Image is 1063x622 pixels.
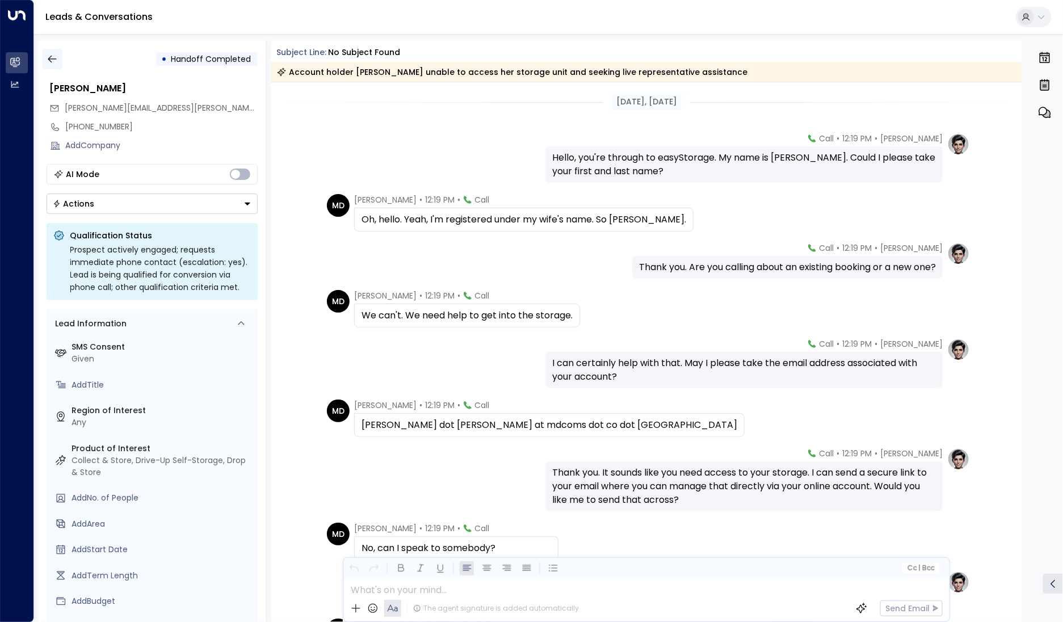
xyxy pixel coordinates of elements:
span: [PERSON_NAME] [354,523,417,534]
div: AddNo. of People [72,492,253,504]
span: Call [474,194,489,205]
button: Cc|Bcc [903,563,939,574]
img: profile-logo.png [947,571,970,594]
span: [PERSON_NAME] [354,290,417,301]
div: Account holder [PERSON_NAME] unable to access her storage unit and seeking live representative as... [277,66,748,78]
span: • [875,448,877,459]
a: Leads & Conversations [45,10,153,23]
span: 12:19 PM [842,448,872,459]
img: profile-logo.png [947,338,970,361]
span: • [457,400,460,411]
span: melissa.davis@mdcoms.co.uk [65,102,258,114]
div: • [162,49,167,69]
span: Call [819,242,834,254]
span: [PERSON_NAME][EMAIL_ADDRESS][PERSON_NAME][DOMAIN_NAME] [65,102,321,114]
div: MD [327,400,350,422]
span: • [457,523,460,534]
div: The agent signature is added automatically [413,603,579,613]
span: 12:19 PM [842,242,872,254]
span: • [875,242,877,254]
div: Hello, you're through to easyStorage. My name is [PERSON_NAME]. Could I please take your first an... [552,151,936,178]
span: 12:19 PM [425,400,455,411]
div: [PHONE_NUMBER] [66,121,258,133]
div: No subject found [328,47,400,58]
span: • [419,400,422,411]
p: Qualification Status [70,230,251,241]
span: [PERSON_NAME] [880,133,943,144]
label: SMS Consent [72,341,253,353]
img: profile-logo.png [947,242,970,265]
button: Actions [47,194,258,214]
div: [PERSON_NAME] dot [PERSON_NAME] at mdcoms dot co dot [GEOGRAPHIC_DATA] [362,418,737,432]
span: • [419,194,422,205]
span: 12:19 PM [425,523,455,534]
div: MD [327,523,350,545]
div: Oh, hello. Yeah, I'm registered under my wife's name. So [PERSON_NAME]. [362,213,686,226]
div: MD [327,290,350,313]
label: Product of Interest [72,443,253,455]
span: [PERSON_NAME] [354,194,417,205]
div: [PERSON_NAME] [50,82,258,95]
span: • [419,290,422,301]
span: 12:19 PM [842,133,872,144]
span: Call [819,133,834,144]
div: MD [327,194,350,217]
div: AddArea [72,518,253,530]
span: Subject Line: [277,47,327,58]
div: [DATE], [DATE] [612,94,682,110]
div: Button group with a nested menu [47,194,258,214]
img: profile-logo.png [947,133,970,155]
span: • [875,133,877,144]
span: • [837,133,839,144]
div: Collect & Store, Drive-Up Self-Storage, Drop & Store [72,455,253,478]
div: AddStart Date [72,544,253,556]
span: [PERSON_NAME] [880,448,943,459]
div: Thank you. Are you calling about an existing booking or a new one? [639,260,936,274]
div: AI Mode [66,169,100,180]
span: • [457,194,460,205]
span: Call [474,400,489,411]
div: AddCompany [66,140,258,152]
span: Call [474,523,489,534]
div: No, can I speak to somebody? [362,541,551,555]
span: [PERSON_NAME] [880,242,943,254]
div: Actions [53,199,95,209]
img: profile-logo.png [947,448,970,470]
span: • [457,290,460,301]
span: • [837,338,839,350]
div: AddBudget [72,595,253,607]
span: • [419,523,422,534]
span: Call [474,290,489,301]
span: [PERSON_NAME] [880,338,943,350]
span: [PERSON_NAME] [354,400,417,411]
span: • [875,338,877,350]
span: Cc Bcc [907,564,935,572]
div: Given [72,353,253,365]
div: We can't. We need help to get into the storage. [362,309,573,322]
span: 12:19 PM [842,338,872,350]
div: AddTerm Length [72,570,253,582]
div: I can certainly help with that. May I please take the email address associated with your account? [552,356,936,384]
span: | [918,564,921,572]
span: • [837,448,839,459]
div: Any [72,417,253,428]
span: 12:19 PM [425,194,455,205]
span: Handoff Completed [171,53,251,65]
div: AddTitle [72,379,253,391]
div: Thank you. It sounds like you need access to your storage. I can send a secure link to your email... [552,466,936,507]
div: Prospect actively engaged; requests immediate phone contact (escalation: yes). Lead is being qual... [70,243,251,293]
button: Redo [367,561,381,575]
label: Region of Interest [72,405,253,417]
span: 12:19 PM [425,290,455,301]
span: • [837,242,839,254]
div: Lead Information [52,318,127,330]
button: Undo [347,561,361,575]
span: Call [819,448,834,459]
span: Call [819,338,834,350]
